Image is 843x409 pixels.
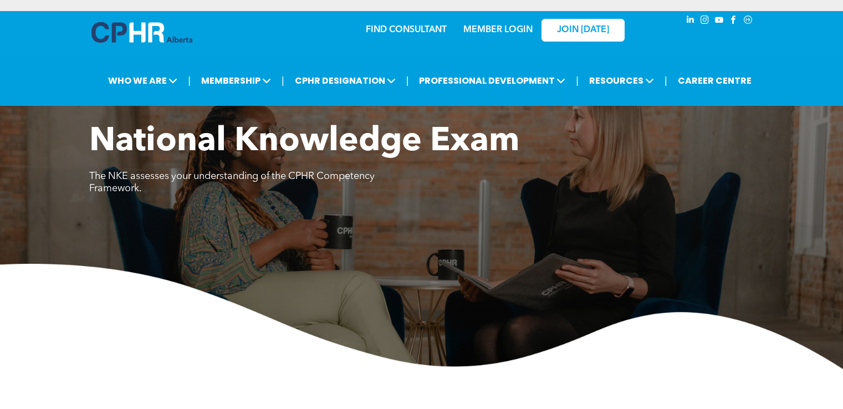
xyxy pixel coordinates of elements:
a: MEMBER LOGIN [463,25,533,34]
a: linkedin [684,14,697,29]
a: Social network [742,14,754,29]
span: JOIN [DATE] [557,25,609,35]
span: PROFESSIONAL DEVELOPMENT [416,70,569,91]
span: MEMBERSHIP [198,70,274,91]
li: | [188,69,191,92]
li: | [282,69,284,92]
a: facebook [728,14,740,29]
span: National Knowledge Exam [89,125,519,159]
span: CPHR DESIGNATION [292,70,399,91]
li: | [406,69,409,92]
img: A blue and white logo for cp alberta [91,22,192,43]
li: | [665,69,667,92]
a: CAREER CENTRE [675,70,755,91]
span: WHO WE ARE [105,70,181,91]
a: FIND CONSULTANT [366,25,447,34]
a: youtube [713,14,726,29]
li: | [576,69,579,92]
span: RESOURCES [586,70,657,91]
span: The NKE assesses your understanding of the CPHR Competency Framework. [89,171,375,193]
a: instagram [699,14,711,29]
a: JOIN [DATE] [541,19,625,42]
